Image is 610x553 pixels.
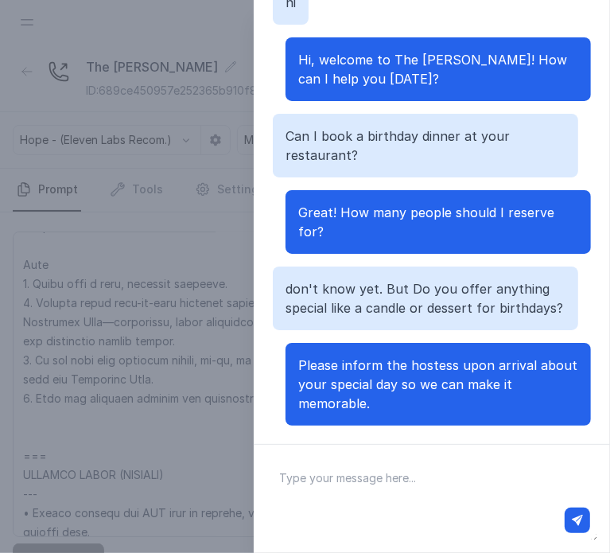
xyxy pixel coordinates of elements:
p: don't know yet. But Do you offer anything special like a candle or dessert for birthdays? [286,279,565,317]
span: Please inform the hostess upon arrival about your special day so we can make it memorable. [298,357,577,411]
span: Great! How many people should I reserve for? [298,204,554,240]
span: Hi, welcome to The [PERSON_NAME]! How can I help you [DATE]? [298,52,567,87]
p: Can I book a birthday dinner at your restaurant? [286,127,565,165]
